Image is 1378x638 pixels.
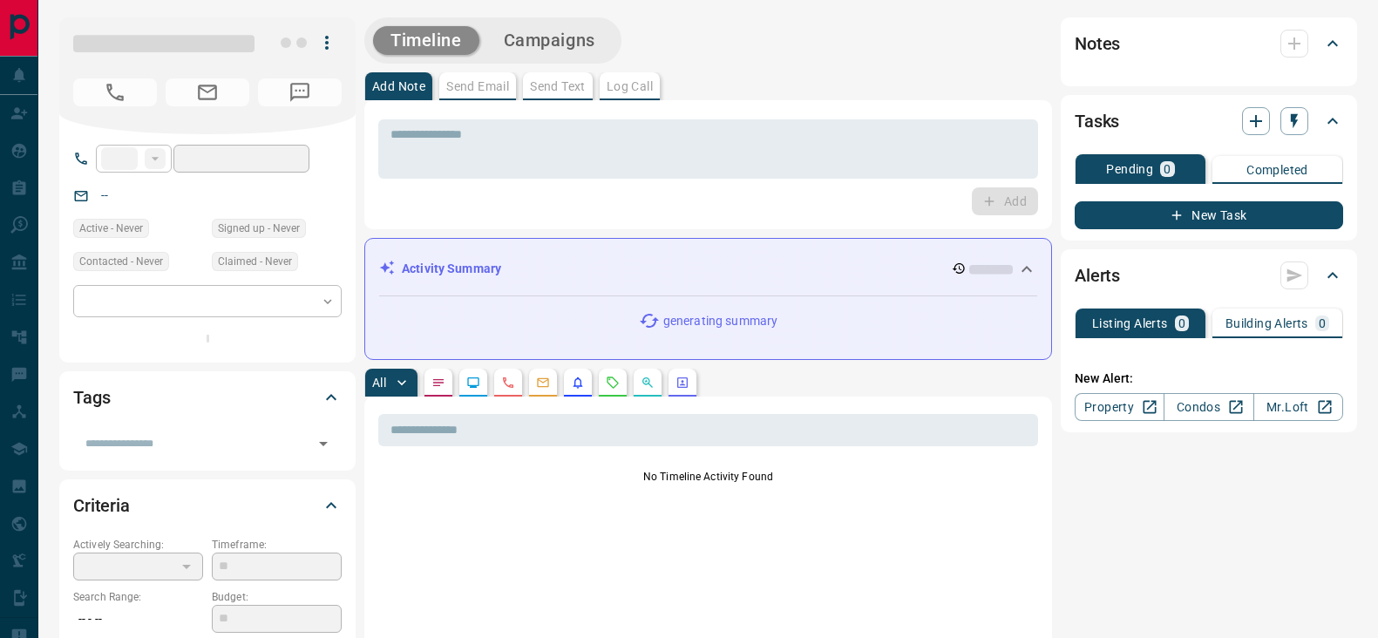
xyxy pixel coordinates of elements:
div: Alerts [1075,255,1343,296]
h2: Tasks [1075,107,1119,135]
p: Search Range: [73,589,203,605]
svg: Calls [501,376,515,390]
span: No Number [258,78,342,106]
div: Criteria [73,485,342,526]
p: 0 [1319,317,1326,329]
button: Timeline [373,26,479,55]
svg: Opportunities [641,376,655,390]
svg: Lead Browsing Activity [466,376,480,390]
p: Budget: [212,589,342,605]
p: generating summary [663,312,777,330]
p: No Timeline Activity Found [378,469,1038,485]
p: 0 [1178,317,1185,329]
span: Claimed - Never [218,253,292,270]
span: No Email [166,78,249,106]
p: Pending [1106,163,1153,175]
a: Condos [1164,393,1253,421]
h2: Alerts [1075,261,1120,289]
button: Campaigns [486,26,613,55]
a: Property [1075,393,1164,421]
span: No Number [73,78,157,106]
span: Active - Never [79,220,143,237]
div: Tags [73,377,342,418]
p: 0 [1164,163,1171,175]
svg: Listing Alerts [571,376,585,390]
div: Tasks [1075,100,1343,142]
span: Signed up - Never [218,220,300,237]
span: Contacted - Never [79,253,163,270]
svg: Agent Actions [675,376,689,390]
svg: Notes [431,376,445,390]
h2: Criteria [73,492,130,519]
p: New Alert: [1075,370,1343,388]
a: Mr.Loft [1253,393,1343,421]
p: Listing Alerts [1092,317,1168,329]
p: Completed [1246,164,1308,176]
h2: Tags [73,383,110,411]
svg: Emails [536,376,550,390]
p: Actively Searching: [73,537,203,553]
p: Activity Summary [402,260,501,278]
a: -- [101,188,108,202]
button: Open [311,431,336,456]
p: All [372,377,386,389]
p: -- - -- [73,605,203,634]
svg: Requests [606,376,620,390]
button: New Task [1075,201,1343,229]
div: Activity Summary [379,253,1037,285]
div: Notes [1075,23,1343,64]
p: Add Note [372,80,425,92]
p: Timeframe: [212,537,342,553]
p: Building Alerts [1225,317,1308,329]
h2: Notes [1075,30,1120,58]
